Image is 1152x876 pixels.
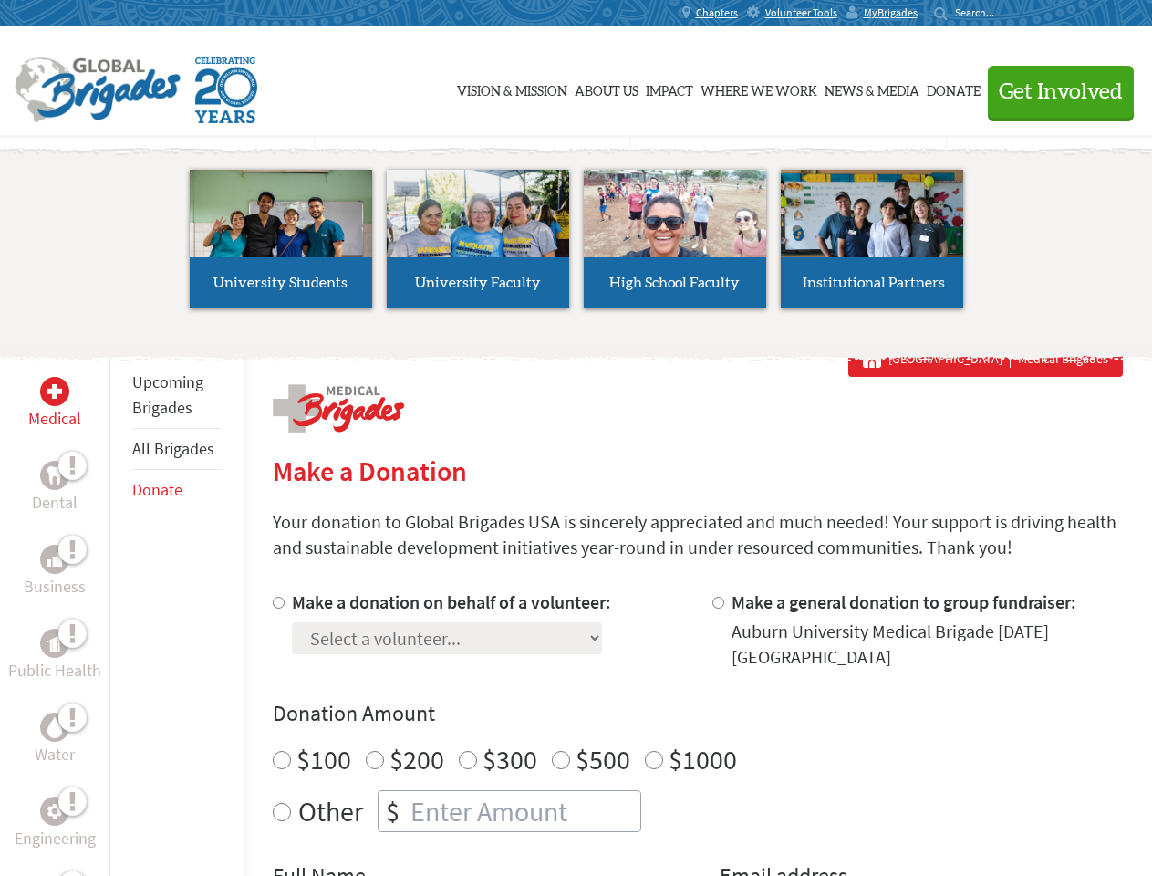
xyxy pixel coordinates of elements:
label: $100 [296,742,351,777]
a: High School Faculty [584,170,766,308]
span: University Students [213,276,348,290]
a: Institutional Partners [781,170,963,308]
p: Medical [28,406,81,432]
div: Business [40,545,69,574]
a: MedicalMedical [28,377,81,432]
p: Your donation to Global Brigades USA is sincerely appreciated and much needed! Your support is dr... [273,509,1123,560]
span: University Faculty [415,276,541,290]
a: Public HealthPublic Health [8,629,101,683]
a: DentalDental [32,461,78,516]
img: menu_brigades_submenu_3.jpg [584,170,766,258]
a: University Students [190,170,372,308]
li: Upcoming Brigades [132,362,222,429]
div: Medical [40,377,69,406]
a: EngineeringEngineering [15,797,96,851]
img: Water [47,716,62,737]
img: menu_brigades_submenu_1.jpg [190,170,372,291]
img: Business [47,552,62,567]
li: All Brigades [132,429,222,470]
a: Upcoming Brigades [132,371,203,418]
label: Other [298,790,363,832]
p: Engineering [15,826,96,851]
img: logo-medical.png [273,384,404,433]
label: $200 [389,742,444,777]
span: Chapters [696,5,738,20]
span: Get Involved [999,81,1123,103]
label: $1000 [669,742,737,777]
img: menu_brigades_submenu_2.jpg [387,170,569,292]
a: Vision & Mission [457,43,567,134]
a: All Brigades [132,438,214,459]
a: WaterWater [35,713,75,767]
img: Public Health [47,634,62,652]
button: Get Involved [988,66,1134,118]
a: University Faculty [387,170,569,308]
input: Search... [955,5,1007,19]
div: Water [40,713,69,742]
span: Volunteer Tools [765,5,837,20]
a: BusinessBusiness [24,545,86,600]
span: High School Faculty [609,276,740,290]
img: Medical [47,384,62,399]
img: Engineering [47,804,62,819]
label: $500 [576,742,630,777]
li: Donate [132,470,222,510]
a: About Us [575,43,638,134]
a: Where We Work [701,43,817,134]
div: Public Health [40,629,69,658]
a: News & Media [825,43,919,134]
div: $ [379,791,407,831]
div: Auburn University Medical Brigade [DATE] [GEOGRAPHIC_DATA] [732,619,1123,670]
label: $300 [483,742,537,777]
a: Impact [646,43,693,134]
img: Dental [47,466,62,484]
h4: Donation Amount [273,699,1123,728]
p: Business [24,574,86,600]
input: Enter Amount [407,791,640,831]
div: Dental [40,461,69,490]
span: MyBrigades [864,5,918,20]
label: Make a donation on behalf of a volunteer: [292,590,611,613]
p: Water [35,742,75,767]
span: Institutional Partners [803,276,945,290]
img: menu_brigades_submenu_4.jpg [781,170,963,291]
img: Global Brigades Logo [15,57,181,123]
img: Global Brigades Celebrating 20 Years [195,57,257,123]
a: Donate [132,479,182,500]
label: Make a general donation to group fundraiser: [732,590,1076,613]
p: Public Health [8,658,101,683]
h2: Make a Donation [273,454,1123,487]
p: Dental [32,490,78,516]
div: Engineering [40,797,69,826]
a: Donate [927,43,981,134]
